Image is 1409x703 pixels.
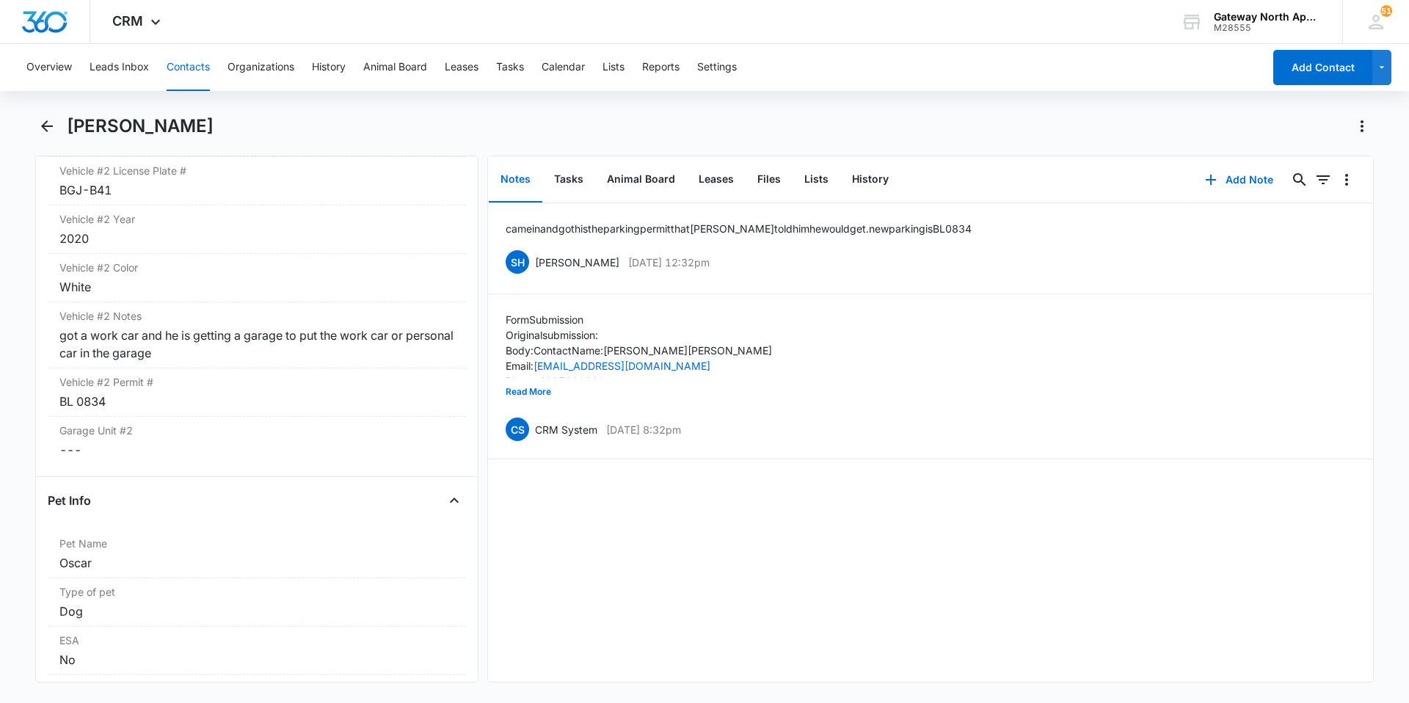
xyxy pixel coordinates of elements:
button: Files [746,157,793,203]
p: Form Submission [506,312,1355,327]
button: Animal Board [595,157,687,203]
p: [PERSON_NAME] [535,255,619,270]
div: BL 0834 [59,393,454,410]
p: Body: Contact Name: [PERSON_NAME] [PERSON_NAME] [506,343,1355,358]
button: Tasks [496,44,524,91]
div: account name [1214,11,1321,23]
button: Lists [793,157,840,203]
button: Overview [26,44,72,91]
button: Add Note [1190,162,1288,197]
label: Garage Unit #2 [59,423,454,438]
dd: --- [59,441,454,459]
div: notifications count [1380,5,1392,17]
p: Original submission: [506,327,1355,343]
div: Type of petDog [48,578,466,627]
p: came in and got his the parking permit that [PERSON_NAME] told him he would get. new parking is B... [506,221,972,236]
div: Vehicle #2 ColorWhite [48,254,466,302]
div: 2020 [59,230,454,247]
button: Actions [1350,114,1374,138]
button: Close [443,489,466,512]
button: Add Contact [1273,50,1372,85]
button: Lists [602,44,625,91]
div: got a work car and he is getting a garage to put the work car or personal car in the garage [59,327,454,362]
label: Vehicle #2 Notes [59,308,454,324]
p: [DATE] 8:32pm [606,422,681,437]
h4: Pet Info [48,492,91,509]
button: Overflow Menu [1335,168,1358,192]
span: CS [506,418,529,441]
h1: [PERSON_NAME] [67,115,214,137]
div: Oscar [59,554,454,572]
label: Pet Name [59,536,454,551]
label: Type of pet [59,584,454,600]
div: Vehicle #2 Year2020 [48,205,466,254]
span: CRM [112,13,143,29]
div: Pet NameOscar [48,530,466,578]
button: Animal Board [363,44,427,91]
div: Vehicle #2 Permit #BL 0834 [48,368,466,417]
button: History [840,157,900,203]
a: [EMAIL_ADDRESS][DOMAIN_NAME] [534,360,710,372]
div: No [59,651,454,669]
p: Phone: 4237160610 [506,374,1355,389]
button: Settings [697,44,737,91]
div: Garage Unit #2--- [48,417,466,465]
span: 51 [1380,5,1392,17]
button: Filters [1311,168,1335,192]
div: account id [1214,23,1321,33]
label: Weight [59,681,454,696]
label: Vehicle #2 Year [59,211,454,227]
p: CRM System [535,422,597,437]
button: Notes [489,157,542,203]
button: Search... [1288,168,1311,192]
p: [DATE] 12:32pm [628,255,710,270]
button: Leads Inbox [90,44,149,91]
button: Calendar [542,44,585,91]
label: Vehicle #2 License Plate # [59,163,454,178]
p: Email: [506,358,1355,374]
button: Leases [445,44,478,91]
div: Dog [59,602,454,620]
div: ESANo [48,627,466,675]
div: White [59,278,454,296]
button: History [312,44,346,91]
button: Organizations [227,44,294,91]
button: Tasks [542,157,595,203]
label: Vehicle #2 Permit # [59,374,454,390]
span: SH [506,250,529,274]
div: Vehicle #2 Notesgot a work car and he is getting a garage to put the work car or personal car in ... [48,302,466,368]
button: Reports [642,44,680,91]
div: Vehicle #2 License Plate #BGJ-B41 [48,157,466,205]
label: ESA [59,633,454,648]
button: Leases [687,157,746,203]
label: Vehicle #2 Color [59,260,454,275]
button: Back [35,114,58,138]
button: Contacts [167,44,210,91]
div: BGJ-B41 [59,181,454,199]
button: Read More [506,378,551,406]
